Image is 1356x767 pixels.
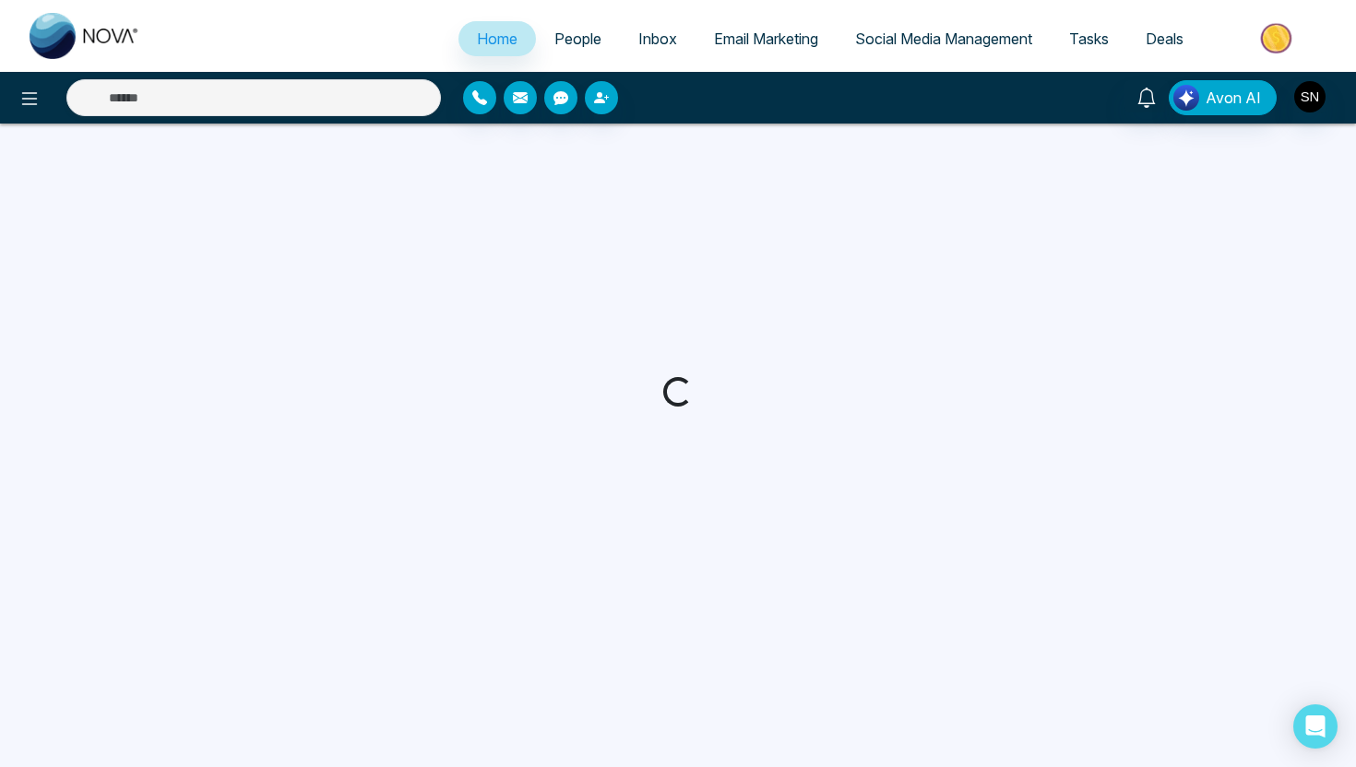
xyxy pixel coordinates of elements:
span: Tasks [1069,29,1109,48]
span: Inbox [638,29,677,48]
a: Tasks [1051,21,1127,56]
img: Nova CRM Logo [30,13,140,59]
a: Email Marketing [696,21,837,56]
a: Inbox [620,21,696,56]
div: Open Intercom Messenger [1293,704,1338,749]
button: Avon AI [1169,80,1277,115]
span: Email Marketing [714,29,818,48]
span: Social Media Management [855,29,1032,48]
img: Lead Flow [1173,85,1199,111]
span: Deals [1146,29,1184,48]
a: Deals [1127,21,1202,56]
span: Home [477,29,517,48]
a: People [536,21,620,56]
img: User Avatar [1294,81,1326,112]
a: Home [458,21,536,56]
span: Avon AI [1206,87,1261,109]
a: Social Media Management [837,21,1051,56]
img: Market-place.gif [1211,18,1345,59]
span: People [554,29,601,48]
